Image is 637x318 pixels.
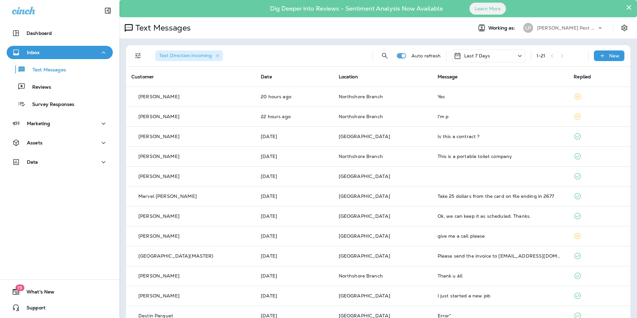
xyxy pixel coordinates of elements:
[438,154,563,159] div: This is a portable toilet company
[261,174,328,179] p: Oct 7, 2025 02:01 PM
[339,133,390,139] span: [GEOGRAPHIC_DATA]
[339,233,390,239] span: [GEOGRAPHIC_DATA]
[7,80,113,94] button: Reviews
[626,2,632,13] button: Close
[27,50,39,55] p: Inbox
[7,285,113,298] button: 19What's New
[261,194,328,199] p: Oct 7, 2025 02:00 PM
[99,4,117,17] button: Collapse Sidebar
[438,194,563,199] div: Take 25 dollars from the card on file ending in 2677
[464,53,490,58] p: Last 7 Days
[339,213,390,219] span: [GEOGRAPHIC_DATA]
[261,233,328,239] p: Oct 6, 2025 01:21 PM
[7,117,113,130] button: Marketing
[131,49,145,62] button: Filters
[26,67,66,73] p: Text Messages
[261,213,328,219] p: Oct 6, 2025 04:44 PM
[138,154,179,159] p: [PERSON_NAME]
[131,74,154,80] span: Customer
[438,273,563,278] div: Thank u áll
[339,253,390,259] span: [GEOGRAPHIC_DATA]
[261,94,328,99] p: Oct 9, 2025 01:45 PM
[609,53,619,58] p: New
[138,273,179,278] p: [PERSON_NAME]
[138,194,197,199] p: Marvel [PERSON_NAME]
[438,114,563,119] div: I'm p
[20,289,54,297] span: What's New
[261,74,272,80] span: Date
[7,136,113,149] button: Assets
[27,159,38,165] p: Data
[438,94,563,99] div: Yes
[251,8,462,10] p: Dig Deeper into Reviews - Sentiment Analysis Now Available
[536,53,546,58] div: 1 - 21
[339,173,390,179] span: [GEOGRAPHIC_DATA]
[339,74,358,80] span: Location
[574,74,591,80] span: Replied
[523,23,533,33] div: LP
[339,114,383,119] span: Northshore Branch
[438,293,563,298] div: I just started a new job
[20,305,45,313] span: Support
[339,193,390,199] span: [GEOGRAPHIC_DATA]
[138,134,179,139] p: [PERSON_NAME]
[261,134,328,139] p: Oct 8, 2025 02:41 PM
[438,74,458,80] span: Message
[138,114,179,119] p: [PERSON_NAME]
[261,154,328,159] p: Oct 8, 2025 02:38 PM
[411,53,441,58] p: Auto refresh
[159,52,212,58] span: Text Direction : Incoming
[339,273,383,279] span: Northshore Branch
[7,301,113,314] button: Support
[7,46,113,59] button: Inbox
[339,94,383,100] span: Northshore Branch
[378,49,391,62] button: Search Messages
[438,134,563,139] div: Is this a contract ?
[138,233,179,239] p: [PERSON_NAME]
[27,140,42,145] p: Assets
[27,121,50,126] p: Marketing
[138,293,179,298] p: [PERSON_NAME]
[26,84,51,91] p: Reviews
[155,50,223,61] div: Text Direction:Incoming
[7,97,113,111] button: Survey Responses
[138,253,214,259] p: [GEOGRAPHIC_DATA](MASTER)
[261,114,328,119] p: Oct 9, 2025 12:16 PM
[469,3,506,15] button: Learn More
[438,233,563,239] div: give me a call please
[618,22,630,34] button: Settings
[133,23,191,33] p: Text Messages
[438,253,563,259] div: Please send the invoice to ap@1st-lake.com
[27,31,52,36] p: Dashboard
[339,153,383,159] span: Northshore Branch
[7,27,113,40] button: Dashboard
[339,293,390,299] span: [GEOGRAPHIC_DATA]
[7,62,113,76] button: Text Messages
[138,94,179,99] p: [PERSON_NAME]
[138,213,179,219] p: [PERSON_NAME]
[261,293,328,298] p: Oct 5, 2025 02:13 PM
[138,174,179,179] p: [PERSON_NAME]
[438,213,563,219] div: Ok, we can keep it as scheduled. Thanks.
[261,253,328,259] p: Oct 6, 2025 12:08 PM
[261,273,328,278] p: Oct 6, 2025 10:23 AM
[537,25,597,31] p: [PERSON_NAME] Pest Control
[26,102,74,108] p: Survey Responses
[7,155,113,169] button: Data
[488,25,517,31] span: Working as:
[15,284,24,291] span: 19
